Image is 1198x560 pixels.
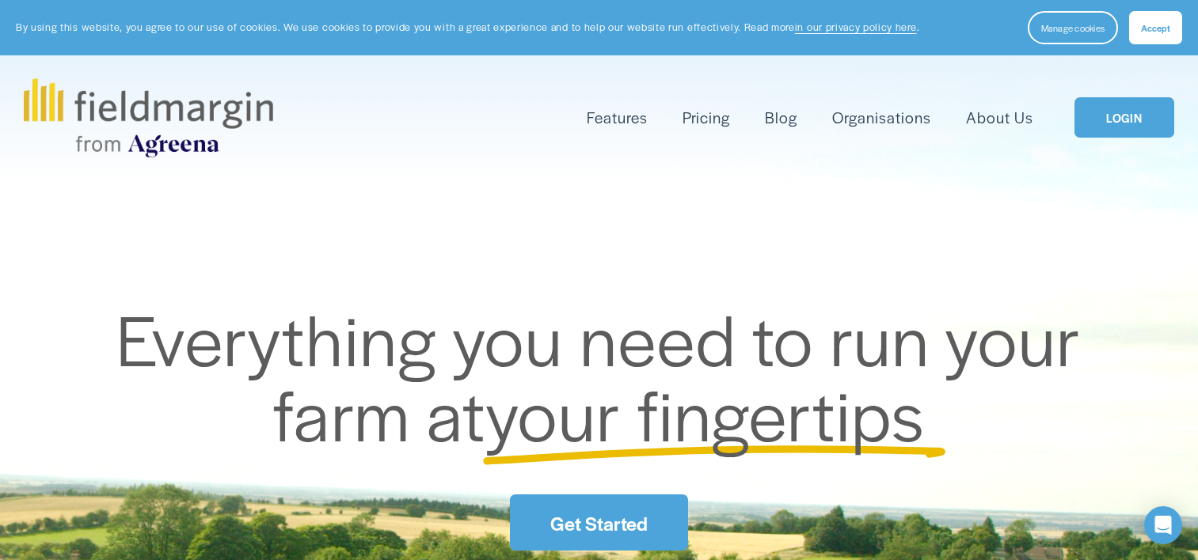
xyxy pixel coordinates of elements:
[832,104,931,131] a: Organisations
[1129,11,1182,44] button: Accept
[587,106,648,129] span: Features
[1041,21,1105,34] span: Manage cookies
[587,104,648,131] a: folder dropdown
[683,104,730,131] a: Pricing
[1074,97,1174,138] a: LOGIN
[510,494,687,551] a: Get Started
[485,363,925,462] span: your fingertips
[765,104,797,131] a: Blog
[1144,506,1182,544] div: Open Intercom Messenger
[24,78,272,157] img: fieldmargin.com
[1141,21,1170,34] span: Accept
[116,288,1097,463] span: Everything you need to run your farm at
[966,104,1033,131] a: About Us
[795,20,917,34] a: in our privacy policy here
[16,20,919,35] p: By using this website, you agree to our use of cookies. We use cookies to provide you with a grea...
[1028,11,1118,44] button: Manage cookies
